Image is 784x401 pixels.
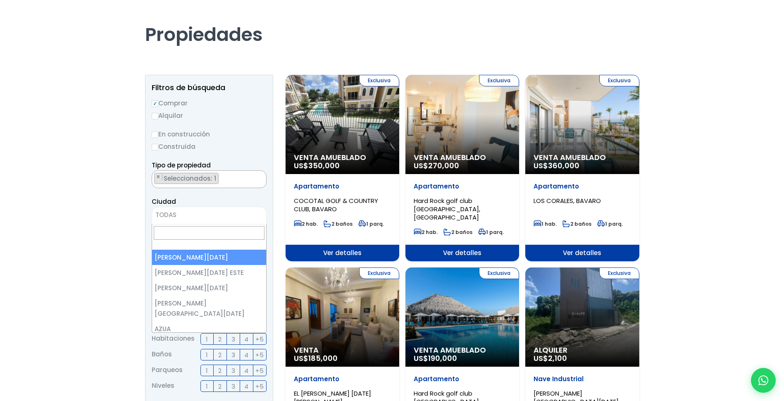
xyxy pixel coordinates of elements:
span: 3 [231,381,235,391]
span: Parqueos [152,365,183,376]
span: Exclusiva [359,267,399,279]
p: Nave Industrial [534,375,631,383]
span: Venta Amueblado [294,153,391,162]
span: Venta Amueblado [414,153,511,162]
textarea: Search [152,171,157,189]
span: 190,000 [428,353,457,363]
span: 4 [244,381,248,391]
span: Ver detalles [286,245,399,261]
span: 270,000 [428,160,459,171]
span: 2 baños [562,220,591,227]
span: 4 [244,365,248,376]
span: 1 [206,334,208,344]
span: 3 [231,365,235,376]
span: Baños [152,349,172,360]
span: Alquiler [534,346,631,354]
label: Comprar [152,98,267,108]
span: 360,000 [548,160,579,171]
li: [PERSON_NAME][DATE] ESTE [152,265,266,280]
span: Habitaciones [152,333,195,345]
label: Alquilar [152,110,267,121]
span: 350,000 [308,160,340,171]
h1: Propiedades [145,0,639,46]
li: [PERSON_NAME][DATE] [152,280,266,296]
span: Ciudad [152,197,176,206]
li: AZUA [152,321,266,337]
span: +5 [255,365,264,376]
span: US$ [414,160,459,171]
span: 2 [218,350,222,360]
span: 1 hab. [534,220,557,227]
span: 3 [231,334,235,344]
span: 2 baños [324,220,353,227]
li: [PERSON_NAME][DATE] [152,250,266,265]
p: Apartamento [294,182,391,191]
span: 185,000 [308,353,338,363]
span: TODAS [152,207,267,224]
span: 1 [206,365,208,376]
span: +5 [255,350,264,360]
span: 2 [218,381,222,391]
span: Niveles [152,380,174,392]
span: US$ [294,353,338,363]
li: APARTAMENTO [154,173,219,184]
label: En construcción [152,129,267,139]
label: Construida [152,141,267,152]
span: TODAS [155,210,176,219]
span: Ver detalles [405,245,519,261]
span: 4 [244,350,248,360]
a: Exclusiva Venta Amueblado US$360,000 Apartamento LOS CORALES, BAVARO 1 hab. 2 baños 1 parq. Ver d... [525,75,639,261]
p: Apartamento [534,182,631,191]
span: US$ [534,160,579,171]
button: Remove item [155,173,162,181]
span: US$ [294,160,340,171]
span: LOS CORALES, BAVARO [534,196,601,205]
span: 1 [206,350,208,360]
span: 2 [218,365,222,376]
span: Exclusiva [479,267,519,279]
span: Seleccionados: 1 [163,174,218,183]
span: Ver detalles [525,245,639,261]
span: US$ [534,353,567,363]
span: Venta Amueblado [534,153,631,162]
span: 2 hab. [294,220,318,227]
span: +5 [255,381,264,391]
span: 1 parq. [478,229,504,236]
p: Apartamento [414,375,511,383]
span: Exclusiva [599,267,639,279]
h2: Filtros de búsqueda [152,84,267,92]
button: Remove all items [257,173,262,181]
p: Apartamento [294,375,391,383]
input: En construcción [152,131,158,138]
li: [PERSON_NAME][GEOGRAPHIC_DATA][DATE] [152,296,266,321]
span: Exclusiva [479,75,519,86]
input: Construida [152,144,158,150]
span: 1 parq. [358,220,384,227]
span: US$ [414,353,457,363]
span: Exclusiva [599,75,639,86]
input: Alquilar [152,113,158,119]
span: 1 parq. [597,220,623,227]
span: Venta [294,346,391,354]
span: × [257,173,262,181]
span: 2,100 [548,353,567,363]
span: Venta Amueblado [414,346,511,354]
span: 2 hab. [414,229,438,236]
span: COCOTAL GOLF & COUNTRY CLUB, BAVARO [294,196,378,213]
a: Exclusiva Venta Amueblado US$270,000 Apartamento Hard Rock golf club [GEOGRAPHIC_DATA], [GEOGRAPH... [405,75,519,261]
p: Apartamento [414,182,511,191]
span: 3 [231,350,235,360]
span: Tipo de propiedad [152,161,211,169]
a: Exclusiva Venta Amueblado US$350,000 Apartamento COCOTAL GOLF & COUNTRY CLUB, BAVARO 2 hab. 2 bañ... [286,75,399,261]
span: 4 [244,334,248,344]
span: 1 [206,381,208,391]
span: Hard Rock golf club [GEOGRAPHIC_DATA], [GEOGRAPHIC_DATA] [414,196,480,222]
span: 2 [218,334,222,344]
span: Exclusiva [359,75,399,86]
span: 2 baños [443,229,472,236]
input: Comprar [152,100,158,107]
input: Search [154,226,265,240]
span: × [156,173,160,181]
span: TODAS [152,209,266,221]
span: +5 [255,334,264,344]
